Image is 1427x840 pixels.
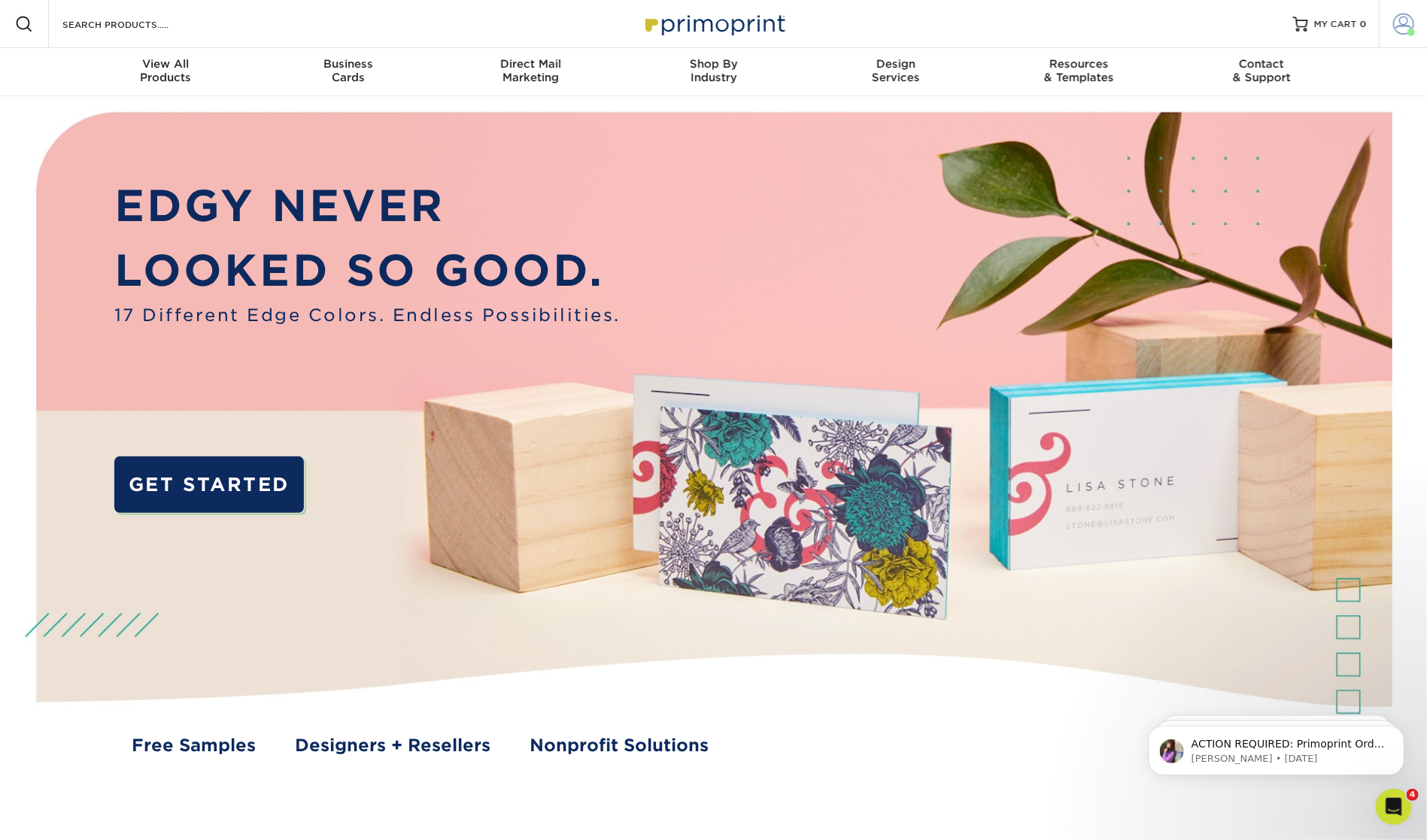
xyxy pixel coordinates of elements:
[257,57,439,84] div: Cards
[639,8,789,40] img: Primoprint
[65,58,260,71] p: Message from Erica, sent 6d ago
[1407,789,1419,801] span: 4
[74,57,257,84] div: Products
[1170,48,1353,96] a: Contact& Support
[1360,19,1367,29] span: 0
[1314,18,1357,31] span: MY CART
[622,57,805,71] span: Shop By
[114,174,621,238] p: EDGY NEVER
[114,456,304,513] a: GET STARTED
[439,57,622,84] div: Marketing
[988,57,1170,71] span: Resources
[622,48,805,96] a: Shop ByIndustry
[1170,57,1353,84] div: & Support
[257,48,439,96] a: BusinessCards
[132,732,256,758] a: Free Samples
[1170,57,1353,71] span: Contact
[1126,694,1427,799] iframe: Intercom notifications message
[74,48,257,96] a: View AllProducts
[114,238,621,302] p: LOOKED SO GOOD.
[439,48,622,96] a: Direct MailMarketing
[805,57,988,84] div: Services
[439,57,622,71] span: Direct Mail
[61,15,208,33] input: SEARCH PRODUCTS.....
[622,57,805,84] div: Industry
[74,57,257,71] span: View All
[257,57,439,71] span: Business
[988,48,1170,96] a: Resources& Templates
[805,48,988,96] a: DesignServices
[805,57,988,71] span: Design
[988,57,1170,84] div: & Templates
[530,732,709,758] a: Nonprofit Solutions
[1376,789,1412,825] iframe: Intercom live chat
[65,44,259,489] span: ACTION REQUIRED: Primoprint Order 25922-33972-33624 Thank you for placing your print order with P...
[114,302,621,328] span: 17 Different Edge Colors. Endless Possibilities.
[295,732,490,758] a: Designers + Resellers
